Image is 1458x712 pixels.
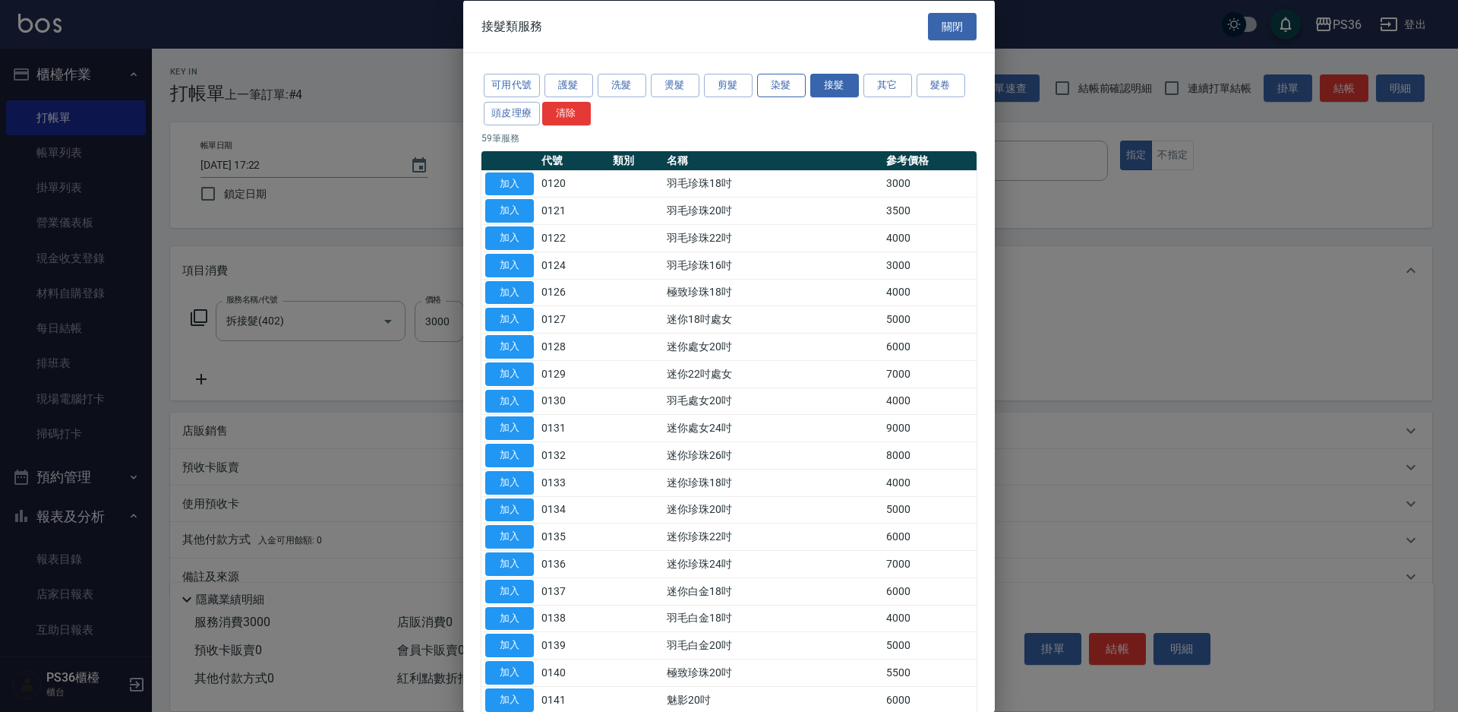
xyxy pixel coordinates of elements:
[663,631,882,659] td: 羽毛白金20吋
[663,170,882,198] td: 羽毛珍珠18吋
[485,226,534,250] button: 加入
[663,360,882,388] td: 迷你22吋處女
[882,150,977,170] th: 參考價格
[882,252,977,279] td: 3000
[863,74,912,97] button: 其它
[882,224,977,252] td: 4000
[538,388,609,415] td: 0130
[485,606,534,630] button: 加入
[663,578,882,605] td: 迷你白金18吋
[882,170,977,198] td: 3000
[544,74,593,97] button: 護髮
[484,74,540,97] button: 可用代號
[538,659,609,686] td: 0140
[538,578,609,605] td: 0137
[485,335,534,359] button: 加入
[538,360,609,388] td: 0129
[485,389,534,413] button: 加入
[538,441,609,469] td: 0132
[663,659,882,686] td: 極致珍珠20吋
[485,525,534,549] button: 加入
[663,224,882,252] td: 羽毛珍珠22吋
[757,74,806,97] button: 染髮
[882,631,977,659] td: 5000
[882,414,977,441] td: 9000
[704,74,753,97] button: 剪髮
[928,12,977,40] button: 關閉
[538,170,609,198] td: 0120
[882,659,977,686] td: 5500
[663,197,882,224] td: 羽毛珍珠20吋
[882,279,977,306] td: 4000
[485,579,534,603] button: 加入
[810,74,859,97] button: 接髮
[538,605,609,632] td: 0138
[882,441,977,469] td: 8000
[882,388,977,415] td: 4000
[538,333,609,360] td: 0128
[538,197,609,224] td: 0121
[542,101,591,125] button: 清除
[485,199,534,223] button: 加入
[538,150,609,170] th: 代號
[485,416,534,440] button: 加入
[538,252,609,279] td: 0124
[481,18,542,33] span: 接髮類服務
[663,441,882,469] td: 迷你珍珠26吋
[882,360,977,388] td: 7000
[663,523,882,550] td: 迷你珍珠22吋
[538,305,609,333] td: 0127
[485,634,534,657] button: 加入
[598,74,646,97] button: 洗髮
[538,224,609,252] td: 0122
[485,362,534,385] button: 加入
[882,333,977,360] td: 6000
[663,279,882,306] td: 極致珍珠18吋
[485,253,534,277] button: 加入
[882,523,977,550] td: 6000
[663,550,882,578] td: 迷你珍珠24吋
[485,661,534,685] button: 加入
[485,552,534,576] button: 加入
[609,150,663,170] th: 類別
[485,172,534,195] button: 加入
[663,305,882,333] td: 迷你18吋處女
[663,252,882,279] td: 羽毛珍珠16吋
[538,496,609,524] td: 0134
[663,150,882,170] th: 名稱
[485,444,534,467] button: 加入
[538,469,609,496] td: 0133
[663,388,882,415] td: 羽毛處女20吋
[882,197,977,224] td: 3500
[882,578,977,605] td: 6000
[485,498,534,521] button: 加入
[485,688,534,711] button: 加入
[538,414,609,441] td: 0131
[882,305,977,333] td: 5000
[538,631,609,659] td: 0139
[484,101,540,125] button: 頭皮理療
[538,279,609,306] td: 0126
[882,469,977,496] td: 4000
[663,414,882,441] td: 迷你處女24吋
[663,333,882,360] td: 迷你處女20吋
[663,469,882,496] td: 迷你珍珠18吋
[485,470,534,494] button: 加入
[663,605,882,632] td: 羽毛白金18吋
[663,496,882,524] td: 迷你珍珠20吋
[651,74,699,97] button: 燙髮
[481,131,977,144] p: 59 筆服務
[917,74,965,97] button: 髮卷
[538,523,609,550] td: 0135
[882,550,977,578] td: 7000
[882,605,977,632] td: 4000
[485,308,534,331] button: 加入
[485,280,534,304] button: 加入
[882,496,977,524] td: 5000
[538,550,609,578] td: 0136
